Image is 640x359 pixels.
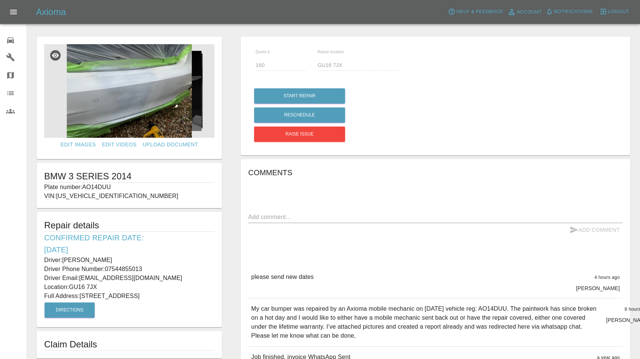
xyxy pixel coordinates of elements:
[140,138,201,152] a: Upload Document
[45,302,95,318] button: Directions
[58,138,99,152] a: Edit Images
[576,285,620,292] p: [PERSON_NAME]
[44,183,214,192] p: Plate number: AO14DUU
[44,170,214,182] h1: BMW 3 SERIES 2014
[608,7,629,16] span: Logout
[44,274,214,283] p: Driver Email: [EMAIL_ADDRESS][DOMAIN_NAME]
[99,138,140,152] a: Edit Videos
[44,265,214,274] p: Driver Phone Number: 07544855013
[251,304,600,340] p: My car bumper was repaired by an Axioma mobile mechanic on [DATE] vehicle reg: AO14DUU. The paint...
[446,6,505,18] button: Help & Feedback
[517,8,542,16] span: Account
[254,107,345,123] button: Reschedule
[4,3,22,21] button: Open drawer
[44,232,214,256] h6: Confirmed Repair Date: [DATE]
[44,44,214,138] img: e24cbc25-7952-4bcb-bdee-d862c2b88882
[317,49,344,54] span: Repair location
[594,275,620,280] span: 4 hours ago
[598,6,631,18] button: Logout
[456,7,503,16] span: Help & Feedback
[248,167,623,179] h6: Comments
[44,283,214,292] p: Location: GU16 7JX
[44,292,214,301] p: Full Address: [STREET_ADDRESS]
[505,6,544,18] a: Account
[256,49,270,54] span: Quote £
[44,256,214,265] p: Driver: [PERSON_NAME]
[254,88,345,104] button: Start Repair
[44,338,214,350] h1: Claim Details
[251,273,314,282] p: please send new dates
[44,219,214,231] h5: Repair details
[544,6,595,18] button: Notifications
[254,127,345,142] button: Raise issue
[36,6,66,18] h5: Axioma
[554,7,593,16] span: Notifications
[44,192,214,201] p: VIN: [US_VEHICLE_IDENTIFICATION_NUMBER]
